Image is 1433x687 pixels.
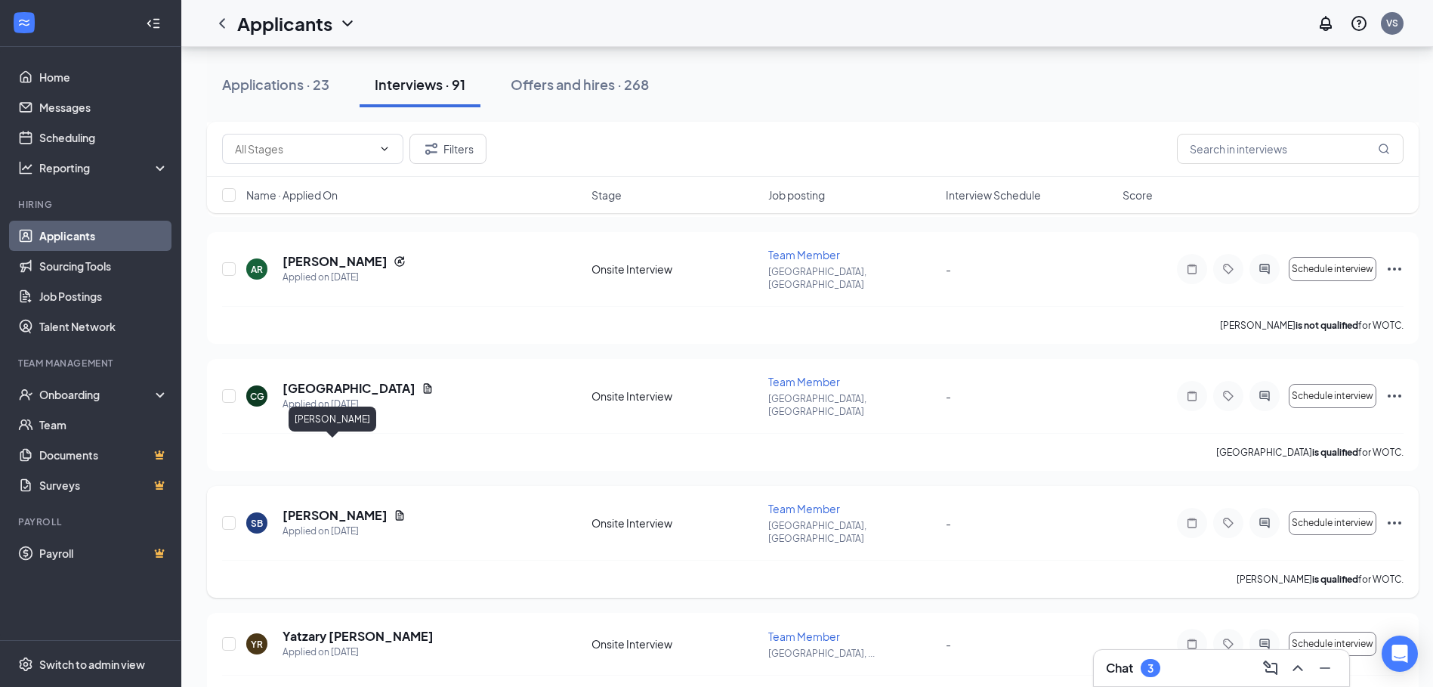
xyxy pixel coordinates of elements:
[946,187,1041,203] span: Interview Schedule
[1289,511,1376,535] button: Schedule interview
[1312,574,1358,585] b: is qualified
[1292,639,1373,649] span: Schedule interview
[768,647,936,660] p: [GEOGRAPHIC_DATA], ...
[1292,518,1373,528] span: Schedule interview
[1378,143,1390,155] svg: MagnifyingGlass
[1216,446,1404,459] p: [GEOGRAPHIC_DATA] for WOTC.
[768,187,825,203] span: Job posting
[1316,659,1334,677] svg: Minimize
[1385,387,1404,405] svg: Ellipses
[1183,517,1201,529] svg: Note
[1289,384,1376,408] button: Schedule interview
[511,75,649,94] div: Offers and hires · 268
[39,470,168,500] a: SurveysCrown
[1262,659,1280,677] svg: ComposeMessage
[39,92,168,122] a: Messages
[39,657,145,672] div: Switch to admin view
[591,187,622,203] span: Stage
[222,75,329,94] div: Applications · 23
[1286,656,1310,680] button: ChevronUp
[946,262,951,276] span: -
[422,140,440,158] svg: Filter
[17,15,32,30] svg: WorkstreamLogo
[1183,263,1201,275] svg: Note
[394,255,406,268] svg: Reapply
[1219,638,1237,650] svg: Tag
[768,375,840,388] span: Team Member
[378,143,391,155] svg: ChevronDown
[768,502,840,515] span: Team Member
[246,187,338,203] span: Name · Applied On
[1219,390,1237,402] svg: Tag
[1350,14,1368,32] svg: QuestionInfo
[289,407,376,432] div: [PERSON_NAME]
[1289,659,1307,677] svg: ChevronUp
[39,538,168,568] a: PayrollCrown
[39,281,168,311] a: Job Postings
[375,75,465,94] div: Interviews · 91
[213,14,231,32] svg: ChevronLeft
[1106,660,1133,676] h3: Chat
[946,516,951,530] span: -
[1219,263,1237,275] svg: Tag
[1183,638,1201,650] svg: Note
[1296,320,1358,331] b: is not qualified
[251,638,263,651] div: YR
[1259,656,1283,680] button: ComposeMessage
[250,390,264,403] div: CG
[1220,319,1404,332] p: [PERSON_NAME] for WOTC.
[39,410,168,440] a: Team
[1147,662,1154,675] div: 3
[283,397,434,412] div: Applied on [DATE]
[1312,447,1358,458] b: is qualified
[283,645,434,660] div: Applied on [DATE]
[18,515,165,528] div: Payroll
[235,141,372,157] input: All Stages
[39,440,168,470] a: DocumentsCrown
[237,11,332,36] h1: Applicants
[39,160,169,175] div: Reporting
[946,389,951,403] span: -
[1317,14,1335,32] svg: Notifications
[146,16,161,31] svg: Collapse
[39,387,156,402] div: Onboarding
[1313,656,1337,680] button: Minimize
[1237,573,1404,586] p: [PERSON_NAME] for WOTC.
[946,637,951,651] span: -
[283,270,406,285] div: Applied on [DATE]
[768,392,936,418] p: [GEOGRAPHIC_DATA], [GEOGRAPHIC_DATA]
[283,380,415,397] h5: [GEOGRAPHIC_DATA]
[591,261,759,277] div: Onsite Interview
[591,515,759,531] div: Onsite Interview
[768,248,840,261] span: Team Member
[768,630,840,643] span: Team Member
[251,517,263,530] div: SB
[768,519,936,545] p: [GEOGRAPHIC_DATA], [GEOGRAPHIC_DATA]
[1289,632,1376,656] button: Schedule interview
[283,507,388,524] h5: [PERSON_NAME]
[1183,390,1201,402] svg: Note
[39,251,168,281] a: Sourcing Tools
[591,636,759,651] div: Onsite Interview
[283,524,406,539] div: Applied on [DATE]
[18,357,165,370] div: Team Management
[18,387,33,402] svg: UserCheck
[283,253,388,270] h5: [PERSON_NAME]
[18,160,33,175] svg: Analysis
[394,509,406,521] svg: Document
[39,122,168,153] a: Scheduling
[768,265,936,291] p: [GEOGRAPHIC_DATA], [GEOGRAPHIC_DATA]
[591,388,759,404] div: Onsite Interview
[283,628,434,645] h5: Yatzary [PERSON_NAME]
[1382,636,1418,672] div: Open Intercom Messenger
[1123,187,1153,203] span: Score
[39,311,168,342] a: Talent Network
[1255,390,1274,402] svg: ActiveChat
[1385,635,1404,653] svg: Ellipses
[1255,263,1274,275] svg: ActiveChat
[1292,264,1373,274] span: Schedule interview
[18,198,165,211] div: Hiring
[1292,391,1373,401] span: Schedule interview
[338,14,357,32] svg: ChevronDown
